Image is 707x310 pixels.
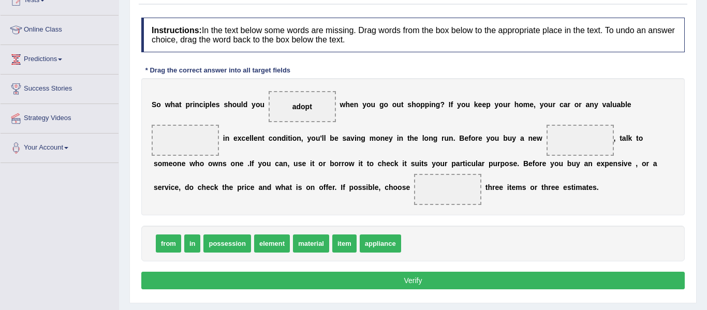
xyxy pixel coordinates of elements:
b: r [460,159,463,168]
b: u [267,159,271,168]
b: a [564,100,568,109]
b: o [376,134,380,142]
b: c [242,134,246,142]
b: v [350,134,355,142]
b: k [474,100,478,109]
b: o [366,100,371,109]
b: i [465,159,467,168]
b: t [222,183,225,191]
b: , [534,100,536,109]
a: Success Stories [1,75,119,100]
b: r [568,100,570,109]
b: s [343,134,347,142]
b: o [318,159,323,168]
b: r [482,159,484,168]
b: n [354,100,359,109]
b: S [152,100,156,109]
b: l [249,134,252,142]
b: h [411,100,416,109]
b: v [624,159,628,168]
b: t [401,100,404,109]
b: e [233,134,238,142]
b: y [550,159,554,168]
b: n [528,134,533,142]
b: i [310,159,312,168]
b: r [507,100,510,109]
b: e [212,100,216,109]
b: l [422,134,424,142]
b: n [225,134,230,142]
b: u [493,159,498,168]
b: o [384,100,388,109]
b: u [396,100,401,109]
b: s [223,159,227,168]
b: e [478,134,482,142]
b: o [158,159,163,168]
b: s [411,159,415,168]
b: p [185,100,190,109]
b: t [620,134,622,142]
b: r [553,100,555,109]
b: u [548,100,553,109]
b: r [338,159,341,168]
b: o [369,159,374,168]
b: y [252,100,256,109]
b: g [436,100,440,109]
b: r [539,159,542,168]
b: a [606,100,610,109]
b: g [433,134,438,142]
b: n [399,134,404,142]
b: r [190,100,193,109]
b: t [367,159,370,168]
b: c [467,159,472,168]
b: n [357,134,361,142]
b: r [646,159,649,168]
b: d [243,100,248,109]
b: r [475,134,478,142]
b: d [185,183,189,191]
b: u [415,159,419,168]
b: t [360,159,363,168]
b: . [517,159,519,168]
b: o [544,100,549,109]
b: B [523,159,528,168]
b: r [323,159,326,168]
b: f [533,159,535,168]
b: a [520,134,524,142]
b: n [235,159,240,168]
b: ? [440,100,445,109]
b: t [288,134,290,142]
b: o [424,134,429,142]
a: Strategy Videos [1,104,119,130]
b: o [173,159,178,168]
b: c [275,159,279,168]
button: Verify [141,272,685,289]
b: p [489,159,493,168]
b: o [189,183,194,191]
b: e [182,159,186,168]
b: y [512,134,516,142]
b: a [346,134,350,142]
b: . [247,159,249,168]
b: y [576,159,580,168]
b: v [602,100,606,109]
b: b [567,159,572,168]
b: c [559,100,564,109]
b: o [554,159,559,168]
b: e [245,134,249,142]
b: y [495,100,499,109]
b: y [362,100,366,109]
b: o [535,159,540,168]
b: y [258,159,262,168]
b: f [451,100,453,109]
b: c [378,159,382,168]
b: h [171,100,175,109]
b: c [171,183,175,191]
b: m [370,134,376,142]
b: a [584,159,588,168]
b: y [594,100,598,109]
b: b [330,159,334,168]
b: s [298,159,302,168]
b: i [286,134,288,142]
b: n [177,159,182,168]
